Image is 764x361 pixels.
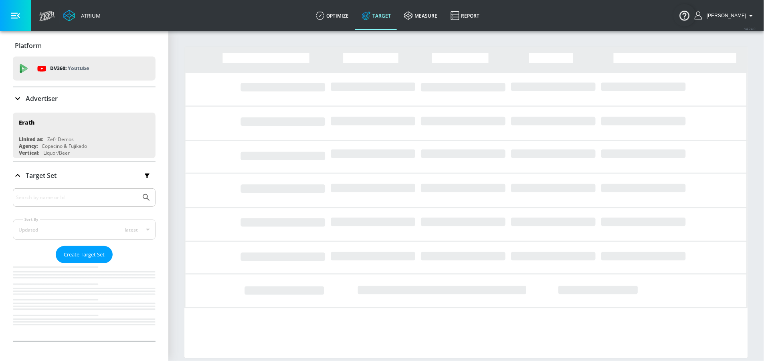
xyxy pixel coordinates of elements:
div: Vertical: [19,149,39,156]
div: Target Set [13,162,156,189]
div: Linked as: [19,136,43,143]
div: DV360: Youtube [13,56,156,81]
div: Platform [13,34,156,57]
a: measure [398,1,444,30]
p: Advertiser [26,94,58,103]
input: Search by name or Id [16,192,137,203]
span: Create Target Set [64,250,105,259]
div: Advertiser [13,87,156,110]
div: Agency: [19,143,38,149]
p: Platform [15,41,42,50]
button: Open Resource Center [673,4,696,26]
div: Zefr Demos [47,136,74,143]
a: Report [444,1,486,30]
button: Create Target Set [56,246,113,263]
a: Atrium [63,10,101,22]
span: login as: samantha.yip@zefr.com [703,13,746,18]
span: latest [125,226,138,233]
p: DV360: [50,64,89,73]
div: Liquor/Beer [43,149,70,156]
div: Target Set [13,188,156,341]
div: Copacino & Fujikado [42,143,87,149]
div: ErathLinked as:Zefr DemosAgency:Copacino & FujikadoVertical:Liquor/Beer [13,113,156,158]
span: v 4.24.0 [745,26,756,31]
a: optimize [309,1,356,30]
a: Target [356,1,398,30]
p: Target Set [26,171,57,180]
label: Sort By [23,217,40,222]
button: [PERSON_NAME] [695,11,756,20]
p: Youtube [68,64,89,73]
div: Erath [19,119,34,126]
div: Atrium [78,12,101,19]
div: Updated [18,226,38,233]
nav: list of Target Set [13,263,156,341]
